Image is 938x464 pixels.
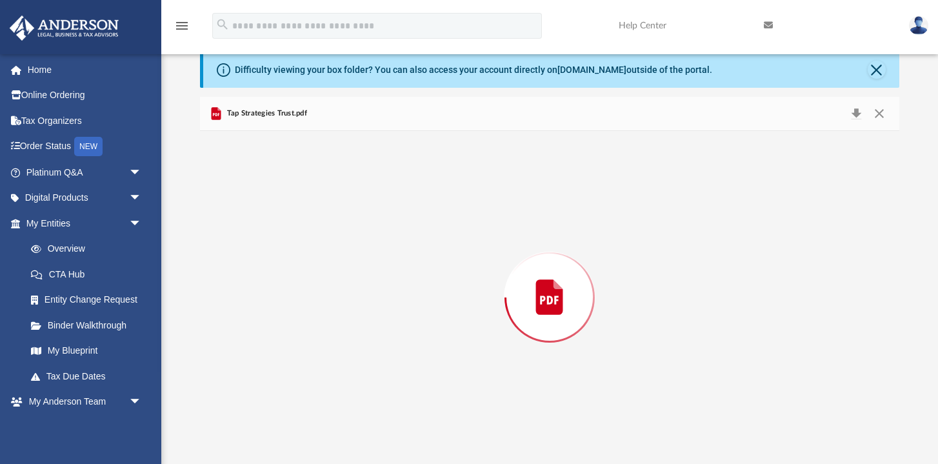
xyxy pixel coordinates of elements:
i: search [215,17,230,32]
span: arrow_drop_down [129,210,155,237]
a: Entity Change Request [18,287,161,313]
a: Binder Walkthrough [18,312,161,338]
a: My Blueprint [18,338,155,364]
a: [DOMAIN_NAME] [557,65,626,75]
a: CTA Hub [18,261,161,287]
a: Order StatusNEW [9,134,161,160]
a: Overview [18,236,161,262]
div: Difficulty viewing your box folder? You can also access your account directly on outside of the p... [235,63,712,77]
a: Home [9,57,161,83]
a: Tax Organizers [9,108,161,134]
span: Tap Strategies Trust.pdf [224,108,307,119]
button: Close [867,105,890,123]
span: arrow_drop_down [129,159,155,186]
i: menu [174,18,190,34]
a: Online Ordering [9,83,161,108]
span: arrow_drop_down [129,389,155,416]
a: Tax Due Dates [18,363,161,389]
a: menu [174,25,190,34]
img: User Pic [909,16,928,35]
div: NEW [74,137,103,156]
a: Platinum Q&Aarrow_drop_down [9,159,161,185]
a: My Anderson Teamarrow_drop_down [9,389,155,415]
a: My Entitiesarrow_drop_down [9,210,161,236]
button: Download [844,105,868,123]
div: Preview [200,97,899,464]
a: Digital Productsarrow_drop_down [9,185,161,211]
button: Close [868,61,886,79]
span: arrow_drop_down [129,185,155,212]
img: Anderson Advisors Platinum Portal [6,15,123,41]
a: My Anderson Team [18,414,148,440]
